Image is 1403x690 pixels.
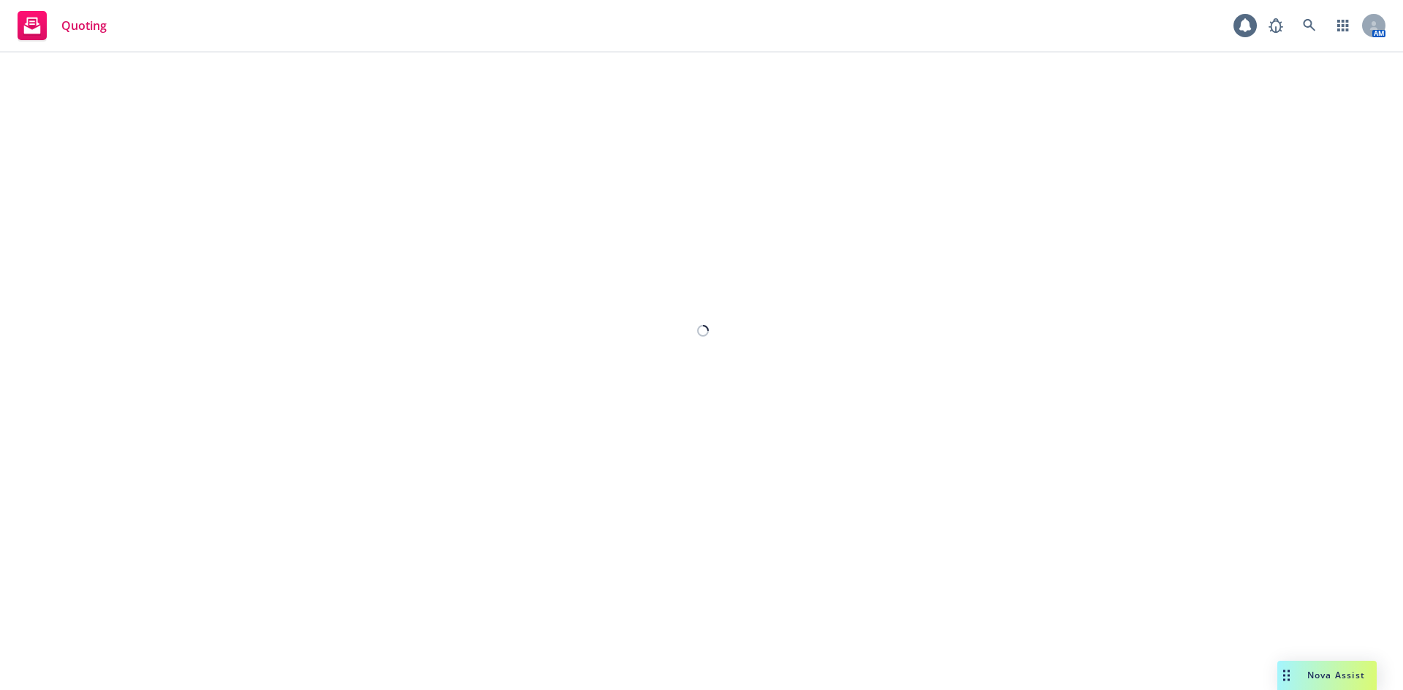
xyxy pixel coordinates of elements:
a: Switch app [1328,11,1358,40]
a: Quoting [12,5,113,46]
button: Nova Assist [1277,661,1377,690]
span: Nova Assist [1307,669,1365,681]
span: Quoting [61,20,107,31]
div: Drag to move [1277,661,1296,690]
a: Report a Bug [1261,11,1290,40]
a: Search [1295,11,1324,40]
